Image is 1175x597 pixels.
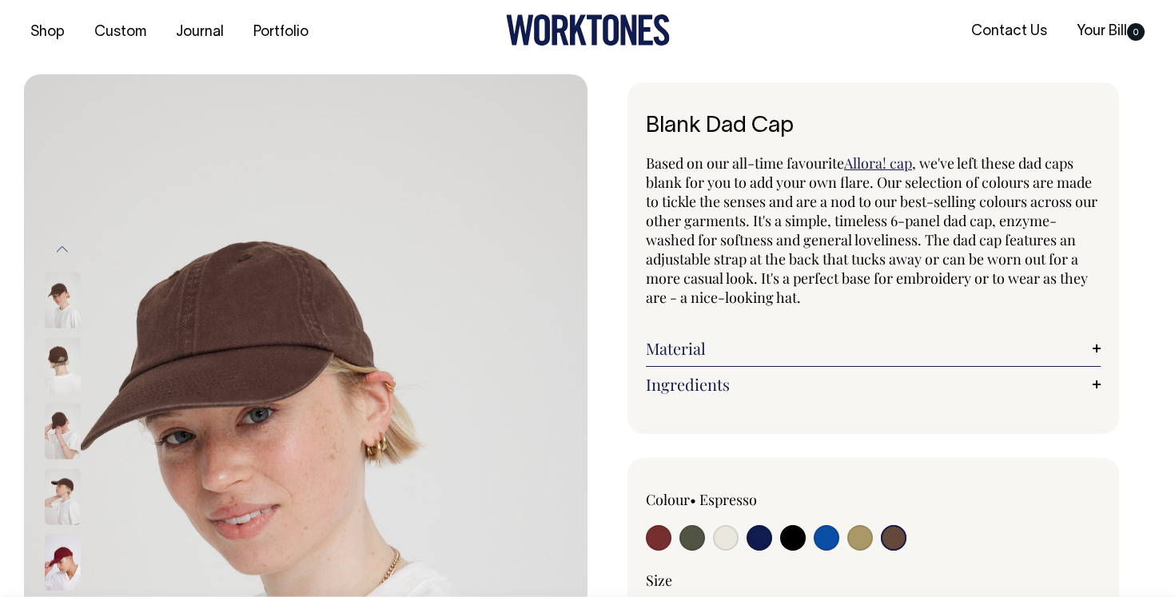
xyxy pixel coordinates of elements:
img: espresso [45,468,81,524]
label: Espresso [699,490,757,509]
a: Custom [88,19,153,46]
img: espresso [45,403,81,459]
button: Previous [50,232,74,268]
a: Portfolio [247,19,315,46]
span: , we've left these dad caps blank for you to add your own flare. Our selection of colours are mad... [646,153,1097,307]
div: Colour [646,490,828,509]
span: 0 [1127,23,1145,41]
h1: Blank Dad Cap [646,114,1101,139]
a: Allora! cap [844,153,912,173]
a: Your Bill0 [1070,18,1151,45]
a: Material [646,339,1101,358]
img: espresso [45,272,81,328]
img: burgundy [45,534,81,590]
div: Size [646,571,1101,590]
span: Based on our all-time favourite [646,153,844,173]
a: Journal [169,19,230,46]
span: • [690,490,696,509]
a: Shop [24,19,71,46]
a: Contact Us [965,18,1054,45]
a: Ingredients [646,375,1101,394]
img: espresso [45,337,81,393]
